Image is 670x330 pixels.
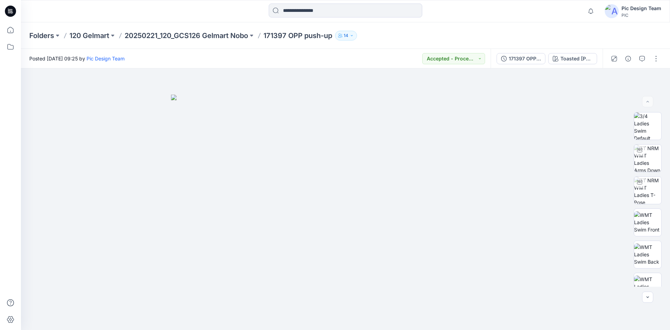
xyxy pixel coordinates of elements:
img: WMT Ladies Swim Front [634,211,661,233]
a: Pic Design Team [87,56,125,61]
div: Pic Design Team [621,4,661,13]
img: TT NRM WMT Ladies T-Pose [634,177,661,204]
button: 14 [335,31,357,41]
p: 171397 OPP push-up [263,31,332,41]
button: Details [623,53,634,64]
button: Toasted [PERSON_NAME] [548,53,597,64]
p: 14 [344,32,348,39]
a: 120 Gelmart [69,31,109,41]
button: 171397 OPP push-up_V1 [497,53,545,64]
img: WMT Ladies Swim Left [634,276,661,298]
a: 20250221_120_GCS126 Gelmart Nobo [125,31,248,41]
a: Folders [29,31,54,41]
img: TT NRM WMT Ladies Arms Down [634,145,661,172]
img: WMT Ladies Swim Back [634,243,661,265]
span: Posted [DATE] 09:25 by [29,55,125,62]
div: 171397 OPP push-up_V1 [509,55,541,63]
img: avatar [605,4,619,18]
div: PIC [621,13,661,18]
div: Toasted Almond [560,55,593,63]
img: 3/4 Ladies Swim Default [634,112,661,140]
